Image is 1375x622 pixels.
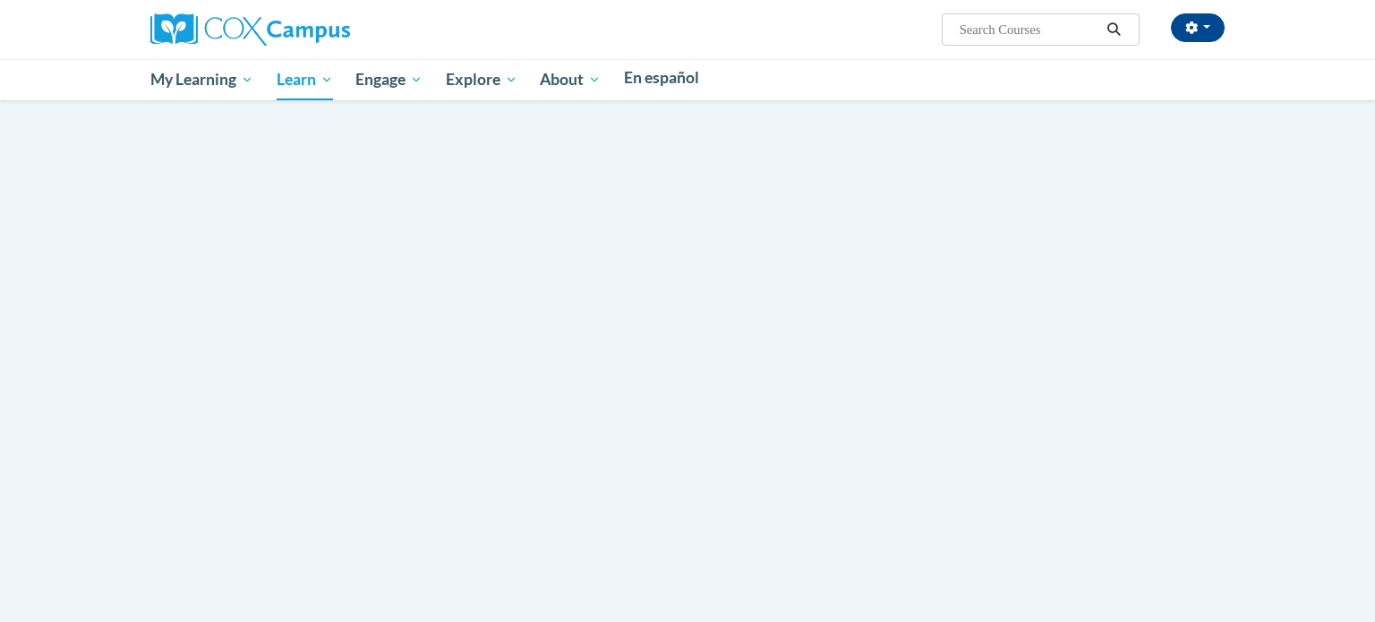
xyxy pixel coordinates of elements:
a: Engage [344,59,434,100]
div: Main menu [124,59,1251,100]
a: Learn [265,59,345,100]
span: En español [624,68,699,87]
button: Account Settings [1171,13,1225,42]
a: Explore [434,59,529,100]
a: My Learning [139,59,265,100]
a: Cox Campus [150,21,350,36]
i:  [1106,23,1123,37]
span: Explore [446,69,517,90]
button: Search [1101,19,1128,40]
a: About [529,59,613,100]
span: About [540,69,601,90]
span: Learn [277,69,333,90]
img: Cox Campus [150,13,350,46]
span: Engage [355,69,423,90]
input: Search Courses [958,19,1101,40]
a: En español [612,59,711,97]
span: My Learning [150,69,253,90]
